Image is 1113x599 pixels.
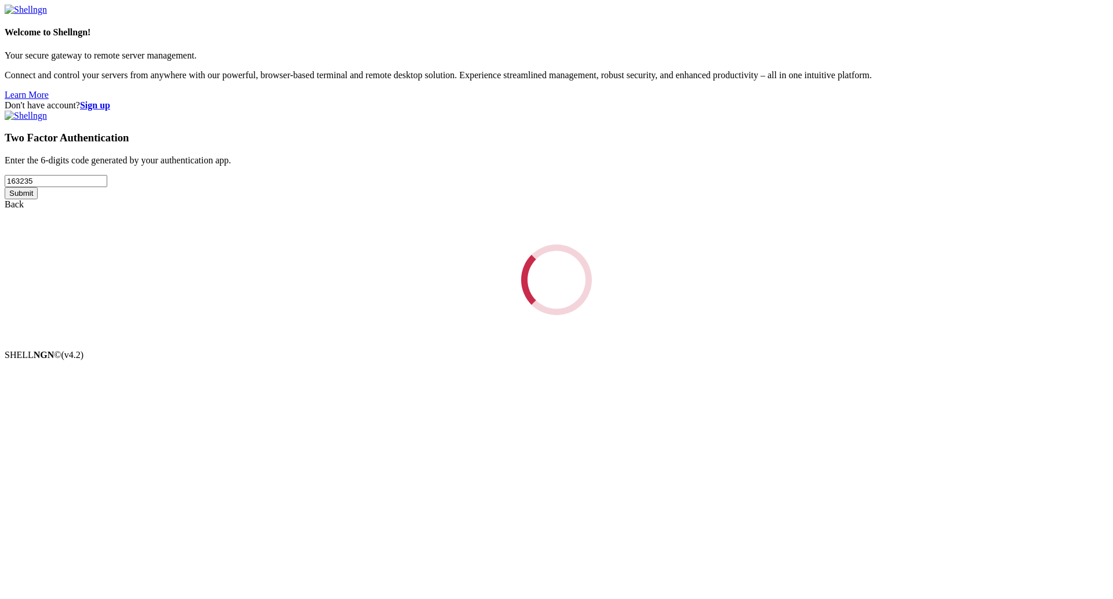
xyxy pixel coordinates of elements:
div: Don't have account? [5,100,1108,111]
a: Sign up [80,100,110,110]
input: Submit [5,187,38,199]
b: NGN [34,350,54,360]
img: Shellngn [5,111,47,121]
span: SHELL © [5,350,83,360]
a: Back [5,199,24,209]
span: 4.2.0 [61,350,84,360]
p: Your secure gateway to remote server management. [5,50,1108,61]
div: Loading... [507,230,606,330]
p: Enter the 6-digits code generated by your authentication app. [5,155,1108,166]
h3: Two Factor Authentication [5,132,1108,144]
p: Connect and control your servers from anywhere with our powerful, browser-based terminal and remo... [5,70,1108,81]
input: Two factor code [5,175,107,187]
a: Learn More [5,90,49,100]
h4: Welcome to Shellngn! [5,27,1108,38]
img: Shellngn [5,5,47,15]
